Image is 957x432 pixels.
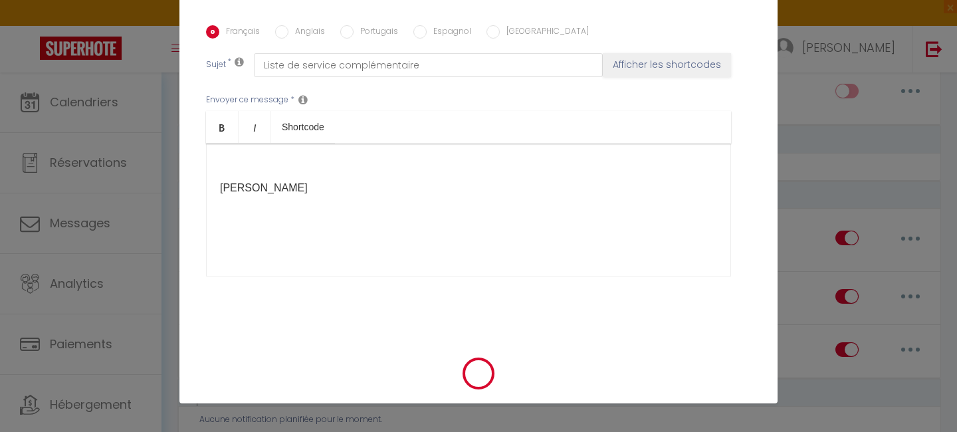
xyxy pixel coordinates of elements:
i: Message [298,94,308,105]
label: Anglais [288,25,325,40]
p: [PERSON_NAME] [220,180,717,196]
label: Portugais [354,25,398,40]
label: Français [219,25,260,40]
label: [GEOGRAPHIC_DATA] [500,25,589,40]
label: Sujet [206,58,226,72]
i: Subject [235,56,244,67]
label: Espagnol [427,25,471,40]
label: Envoyer ce message [206,94,288,106]
a: Italic [239,111,271,143]
a: Bold [206,111,239,143]
a: Shortcode [271,111,335,143]
button: Afficher les shortcodes [603,53,731,77]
